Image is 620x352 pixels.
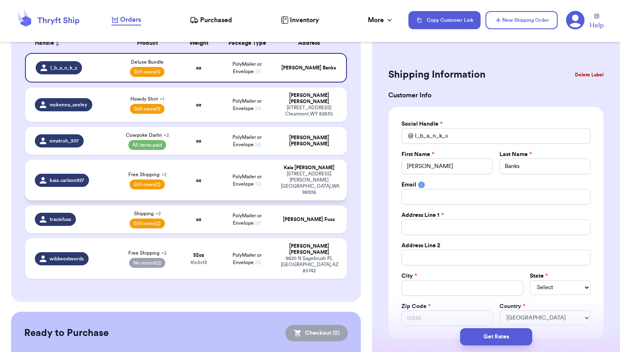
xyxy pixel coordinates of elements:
[530,272,548,280] label: State
[232,62,262,74] span: PolyMailer or Envelope ✉️
[160,97,164,101] span: + 1
[128,140,166,150] span: All items paid
[130,104,164,114] span: Still owes (1)
[281,243,337,255] div: [PERSON_NAME] [PERSON_NAME]
[281,171,337,196] div: [STREET_ADDRESS][PERSON_NAME] [GEOGRAPHIC_DATA] , WA 98926
[290,15,319,25] span: Inventory
[126,132,169,138] span: Cowpoke Darlin
[401,181,416,189] label: Email
[401,150,434,159] label: First Name
[193,253,204,258] strong: 32 oz
[35,39,54,48] span: Handle
[281,15,319,25] a: Inventory
[50,255,84,262] span: wildwestwords
[281,92,337,105] div: [PERSON_NAME] [PERSON_NAME]
[408,11,481,29] button: Copy Customer Link
[232,135,262,147] span: PolyMailer or Envelope ✉️
[460,328,532,345] button: Get Rates
[401,120,442,128] label: Social Handle
[161,172,166,177] span: + 2
[486,11,558,29] button: New Shipping Order
[130,219,165,228] span: Still owes (2)
[196,102,201,107] strong: oz
[50,64,77,71] span: l_b_a_n_k_s
[196,65,201,70] strong: oz
[128,171,166,178] span: Free Shipping
[590,21,604,30] span: Help
[190,260,207,265] span: 10 x 3 x 13
[131,59,164,65] span: Deluxe Bundle
[276,33,347,53] th: Address
[401,272,417,280] label: City
[590,14,604,30] a: Help
[130,67,164,77] span: Still owes (1)
[200,15,232,25] span: Purchased
[368,15,394,25] div: More
[50,101,87,108] span: mckenna_seeley
[112,15,141,25] a: Orders
[401,128,413,144] div: @
[196,178,201,183] strong: oz
[388,68,486,81] h2: Shipping Information
[130,179,165,189] span: Still owes (2)
[190,15,232,25] a: Purchased
[115,33,180,53] th: Product
[572,66,607,84] button: Delete Label
[155,211,161,216] span: + 2
[401,302,431,311] label: Zip Code
[196,138,201,143] strong: oz
[50,177,84,184] span: kaia.carlson927
[281,105,337,117] div: [STREET_ADDRESS] Clearmont , WY 82835
[401,211,444,219] label: Address Line 1
[50,138,79,144] span: emstroh_307
[134,210,161,217] span: Shipping
[128,250,166,256] span: Free Shipping
[164,133,169,138] span: + 2
[281,165,337,171] div: Kaia [PERSON_NAME]
[180,33,218,53] th: Weight
[281,255,337,274] div: 9820 N Sagebrush PL [GEOGRAPHIC_DATA] , AZ 85742
[196,217,201,222] strong: oz
[401,311,492,326] input: 12345
[50,216,71,223] span: traciefuss
[232,99,262,111] span: PolyMailer or Envelope ✉️
[499,302,525,311] label: Country
[281,135,337,147] div: [PERSON_NAME] [PERSON_NAME]
[285,325,348,341] button: Checkout (0)
[232,253,262,265] span: PolyMailer or Envelope ✉️
[281,65,336,71] div: [PERSON_NAME] Banks
[499,150,532,159] label: Last Name
[388,90,604,100] h3: Customer Info
[120,15,141,25] span: Orders
[232,174,262,186] span: PolyMailer or Envelope ✉️
[54,38,61,48] button: Sort ascending
[218,33,276,53] th: Package Type
[130,96,164,102] span: Howdy Shirt
[281,216,337,223] div: [PERSON_NAME] Fuss
[24,327,109,340] h2: Ready to Purchase
[161,251,166,255] span: + 2
[401,242,440,250] label: Address Line 2
[129,258,165,268] span: No record (2)
[232,213,262,225] span: PolyMailer or Envelope ✉️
